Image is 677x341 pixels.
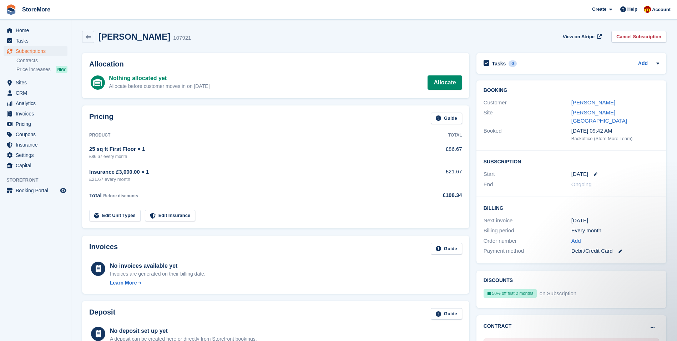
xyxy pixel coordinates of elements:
span: Total [89,192,102,198]
a: menu [4,150,67,160]
a: Guide [431,113,462,124]
th: Total [404,130,462,141]
div: £21.67 every month [89,176,404,183]
h2: Pricing [89,113,113,124]
div: Allocate before customer moves in on [DATE] [109,83,209,90]
a: Learn More [110,279,206,287]
div: No deposit set up yet [110,327,257,335]
div: 0 [509,60,517,67]
a: menu [4,186,67,196]
div: End [484,181,571,189]
div: Insurance £3,000.00 × 1 [89,168,404,176]
div: Order number [484,237,571,245]
div: Debit/Credit Card [571,247,659,255]
span: on Subscription [538,290,576,296]
span: Capital [16,160,59,170]
a: menu [4,140,67,150]
span: Before discounts [103,193,138,198]
span: Storefront [6,177,71,184]
div: £86.67 every month [89,153,404,160]
a: Allocate [428,75,462,90]
div: Start [484,170,571,178]
a: menu [4,98,67,108]
span: Create [592,6,606,13]
div: Customer [484,99,571,107]
div: Backoffice (Store More Team) [571,135,659,142]
div: 25 sq ft First Floor × 1 [89,145,404,153]
a: [PERSON_NAME][GEOGRAPHIC_DATA] [571,109,627,124]
a: menu [4,88,67,98]
span: Ongoing [571,181,592,187]
a: menu [4,129,67,139]
th: Product [89,130,404,141]
a: menu [4,46,67,56]
a: Add [638,60,648,68]
div: Next invoice [484,217,571,225]
span: Settings [16,150,59,160]
span: Booking Portal [16,186,59,196]
h2: Allocation [89,60,462,68]
time: 2025-10-10 00:00:00 UTC [571,170,588,178]
h2: Billing [484,204,659,211]
div: Learn More [110,279,137,287]
span: Subscriptions [16,46,59,56]
div: NEW [56,66,67,73]
div: Payment method [484,247,571,255]
a: Add [571,237,581,245]
div: Invoices are generated on their billing date. [110,270,206,278]
a: Guide [431,308,462,320]
div: Every month [571,227,659,235]
span: Tasks [16,36,59,46]
div: [DATE] 09:42 AM [571,127,659,135]
div: [DATE] [571,217,659,225]
h2: Subscription [484,158,659,165]
td: £86.67 [404,141,462,164]
span: Coupons [16,129,59,139]
a: menu [4,36,67,46]
a: Cancel Subscription [611,31,666,43]
h2: Invoices [89,243,118,254]
h2: Tasks [492,60,506,67]
h2: Contract [484,322,512,330]
a: menu [4,78,67,88]
div: No invoices available yet [110,262,206,270]
span: Invoices [16,109,59,119]
a: menu [4,119,67,129]
h2: Booking [484,88,659,93]
span: Account [652,6,671,13]
span: Analytics [16,98,59,108]
div: £108.34 [404,191,462,199]
a: Edit Insurance [145,210,196,222]
span: Insurance [16,140,59,150]
a: Edit Unit Types [89,210,141,222]
a: Contracts [16,57,67,64]
img: stora-icon-8386f47178a22dfd0bd8f6a31ec36ba5ce8667c1dd55bd0f319d3a0aa187defe.svg [6,4,16,15]
span: Price increases [16,66,51,73]
a: [PERSON_NAME] [571,99,615,105]
span: Help [627,6,637,13]
a: Price increases NEW [16,65,67,73]
a: StoreMore [19,4,53,15]
a: Preview store [59,186,67,195]
span: View on Stripe [563,33,595,40]
span: Home [16,25,59,35]
div: 50% off first 2 months [484,289,537,298]
div: Nothing allocated yet [109,74,209,83]
div: Booked [484,127,571,142]
div: Site [484,109,571,125]
span: Sites [16,78,59,88]
h2: Deposit [89,308,115,320]
div: 107921 [173,34,191,42]
a: Guide [431,243,462,254]
a: menu [4,109,67,119]
h2: [PERSON_NAME] [98,32,170,41]
img: Store More Team [644,6,651,13]
h2: Discounts [484,278,659,283]
a: menu [4,160,67,170]
a: menu [4,25,67,35]
span: CRM [16,88,59,98]
td: £21.67 [404,164,462,187]
div: Billing period [484,227,571,235]
span: Pricing [16,119,59,129]
a: View on Stripe [560,31,603,43]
